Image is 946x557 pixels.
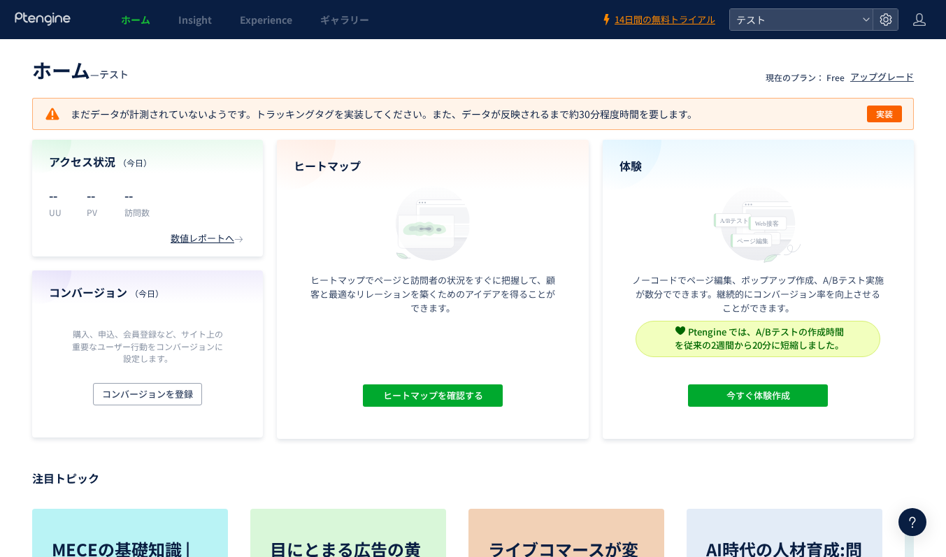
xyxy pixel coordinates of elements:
[675,325,844,352] span: Ptengine では、A/Bテストの作成時間 を従来の2週間から20分に短縮しました。
[876,106,893,122] span: 実装
[240,13,292,27] span: Experience
[49,284,246,301] h4: コンバージョン
[688,384,828,407] button: 今すぐ体験作成
[307,273,559,315] p: ヒートマップでページと訪問者の状況をすぐに把握して、顧客と最適なリレーションを築くためのアイデアを得ることができます。
[726,384,790,407] span: 今すぐ体験作成
[320,13,369,27] span: ギャラリー
[124,184,150,206] p: --
[850,71,914,84] div: アップグレード
[49,206,70,218] p: UU
[632,273,884,315] p: ノーコードでページ編集、ポップアップ作成、A/Bテスト実施が数分でできます。継続的にコンバージョン率を向上させることができます。
[766,71,845,83] p: 現在のプラン： Free
[44,106,697,122] p: まだデータが計測されていないようです。トラッキングタグを実装してください。また、データが反映されるまで約30分程度時間を要します。
[121,13,150,27] span: ホーム
[93,383,202,405] button: コンバージョンを登録
[49,154,246,170] h4: アクセス状況
[382,384,482,407] span: ヒートマップを確認する
[615,13,715,27] span: 14日間の無料トライアル
[118,157,152,168] span: （今日）
[87,206,108,218] p: PV
[130,287,164,299] span: （今日）
[32,56,90,84] span: ホーム
[707,182,809,264] img: home_experience_onbo_jp-C5-EgdA0.svg
[732,9,857,30] span: テスト
[32,56,129,84] div: —
[619,158,898,174] h4: 体験
[102,383,193,405] span: コンバージョンを登録
[363,384,503,407] button: ヒートマップを確認する
[171,232,246,245] div: 数値レポートへ
[124,206,150,218] p: 訪問数
[32,467,914,489] p: 注目トピック
[867,106,902,122] button: 実装
[87,184,108,206] p: --
[49,184,70,206] p: --
[99,67,129,81] span: テスト
[178,13,212,27] span: Insight
[294,158,572,174] h4: ヒートマップ
[675,326,685,335] img: svg+xml,%3c
[69,328,227,363] p: 購入、申込、会員登録など、サイト上の重要なユーザー行動をコンバージョンに設定します。
[601,13,715,27] a: 14日間の無料トライアル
